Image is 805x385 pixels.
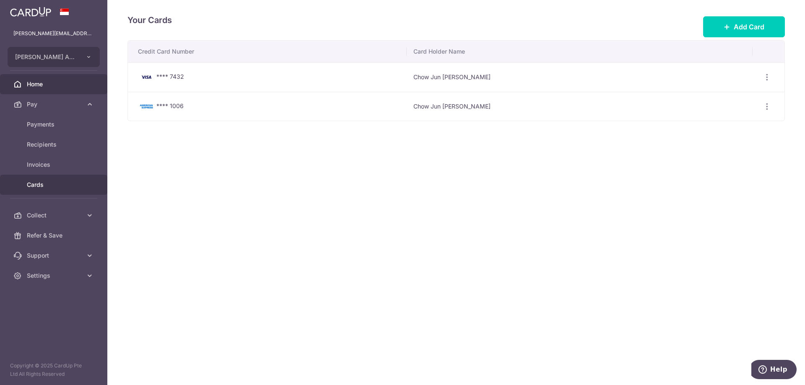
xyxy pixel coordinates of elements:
iframe: Opens a widget where you can find more information [751,360,797,381]
span: Add Card [734,22,764,32]
span: Support [27,251,82,260]
h4: Your Cards [127,13,172,27]
img: CardUp [10,7,51,17]
span: Refer & Save [27,231,82,240]
td: Chow Jun [PERSON_NAME] [407,62,753,92]
span: Home [27,80,82,88]
th: Card Holder Name [407,41,753,62]
img: Bank Card [138,72,155,82]
th: Credit Card Number [128,41,407,62]
button: Add Card [703,16,785,37]
span: Cards [27,181,82,189]
span: Collect [27,211,82,220]
span: [PERSON_NAME] AND ARCHE PTE. LTD. [15,53,77,61]
img: Bank Card [138,101,155,111]
p: [PERSON_NAME][EMAIL_ADDRESS][DOMAIN_NAME] [13,29,94,38]
span: Settings [27,271,82,280]
span: Recipients [27,140,82,149]
button: [PERSON_NAME] AND ARCHE PTE. LTD. [8,47,100,67]
span: Invoices [27,160,82,169]
span: Pay [27,100,82,109]
td: Chow Jun [PERSON_NAME] [407,92,753,121]
span: Payments [27,120,82,129]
